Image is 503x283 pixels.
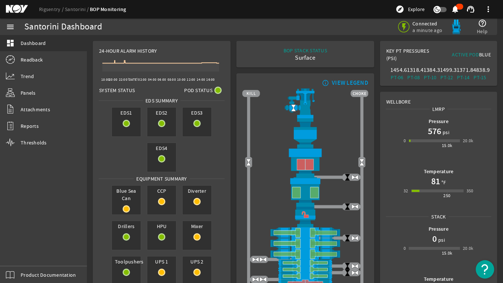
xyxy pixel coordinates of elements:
[404,245,406,252] div: 0
[440,74,454,81] div: PT-12
[143,97,180,104] span: EDS SUMMARY
[393,3,428,15] button: Explore
[351,262,359,270] img: ValveOpen.png
[147,256,176,267] span: UPS 1
[430,105,447,113] span: LMRP
[259,256,267,263] img: ValveOpen.png
[242,249,368,259] img: ShearRamOpen.png
[284,47,327,54] div: BOP STACK STATUS
[390,74,404,81] div: PT-06
[128,77,138,82] text: [DATE]
[442,249,453,257] div: 15.0k
[6,39,15,48] mat-icon: dashboard
[242,227,368,238] img: ShearRamOpen.png
[431,175,440,187] h1: 81
[440,66,454,74] div: 1499.3
[242,207,368,227] img: RiserConnectorUnlock.png
[479,51,491,58] span: Blue
[184,87,212,94] span: Pod Status
[290,104,298,112] img: Valve2Open.png
[452,51,479,58] span: Active Pod
[457,66,470,74] div: 1371.8
[463,137,474,144] div: 20.0k
[21,73,34,80] span: Trend
[65,6,90,13] a: Santorini
[344,269,351,277] img: ValveClose.png
[332,79,368,87] div: VIEW LEGEND
[351,269,359,277] img: ValveOpen.png
[39,6,65,13] a: Rigsentry
[412,27,444,34] span: a minute ago
[429,118,449,125] b: Pressure
[407,74,421,81] div: PT-08
[395,5,404,14] mat-icon: explore
[457,74,470,81] div: PT-14
[407,66,421,74] div: 1318.4
[245,158,253,166] img: Valve2Open.png
[187,77,195,82] text: 12:00
[147,221,176,231] span: HPU
[358,158,366,166] img: Valve2Open.png
[441,129,449,136] span: psi
[412,20,444,27] span: Connected
[138,77,147,82] text: 02:00
[21,139,47,146] span: Thresholds
[404,137,406,144] div: 0
[90,6,126,13] a: BOP Monitoring
[147,186,176,196] span: CCP
[147,143,176,153] span: EDS4
[242,177,368,206] img: LowerAnnularOpen.png
[466,5,475,14] mat-icon: support_agent
[242,259,368,266] img: PipeRamOpen.png
[424,276,454,283] b: Temperature
[344,262,351,270] img: ValveClose.png
[24,23,102,31] div: Santorini Dashboard
[476,260,494,279] button: Open Resource Center
[473,74,487,81] div: PT-15
[177,77,186,82] text: 10:00
[351,234,359,242] img: ValveOpen.png
[478,19,487,28] mat-icon: help_outline
[477,28,488,35] span: Help
[21,89,36,97] span: Panels
[429,226,449,233] b: Pressure
[109,77,117,82] text: 20:00
[21,271,76,279] span: Product Documentation
[404,187,408,195] div: 32
[119,77,127,82] text: 22:00
[112,186,141,203] span: Blue Sea Can
[320,80,329,86] mat-icon: info_outline
[463,245,474,252] div: 20.0k
[197,77,205,82] text: 14:00
[21,56,43,63] span: Readback
[21,122,39,130] span: Reports
[183,221,211,231] span: Mixer
[432,233,437,245] h1: 0
[479,0,497,18] button: more_vert
[473,66,487,74] div: 4838.9
[148,77,156,82] text: 04:00
[443,192,450,199] div: 250
[449,20,464,34] img: Bluepod.svg
[351,174,359,181] img: ValveOpen.png
[428,125,441,137] h1: 576
[21,106,50,113] span: Attachments
[147,108,176,118] span: EDS2
[242,118,368,148] img: FlexJoint.png
[112,108,141,118] span: EDS1
[451,5,460,14] mat-icon: notifications
[467,187,474,195] div: 350
[344,203,351,211] img: ValveClose.png
[242,273,368,279] img: PipeRamOpen.png
[344,174,351,181] img: ValveClose.png
[429,213,448,220] span: Stack
[112,221,141,231] span: Drillers
[134,175,189,182] span: Equipment Summary
[423,66,437,74] div: 1384.3
[242,238,368,249] img: ShearRamOpen.png
[423,74,437,81] div: PT-10
[99,87,135,94] span: System Status
[386,47,439,65] div: Key PT Pressures (PSI)
[99,47,157,55] span: 24-Hour Alarm History
[158,77,166,82] text: 06:00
